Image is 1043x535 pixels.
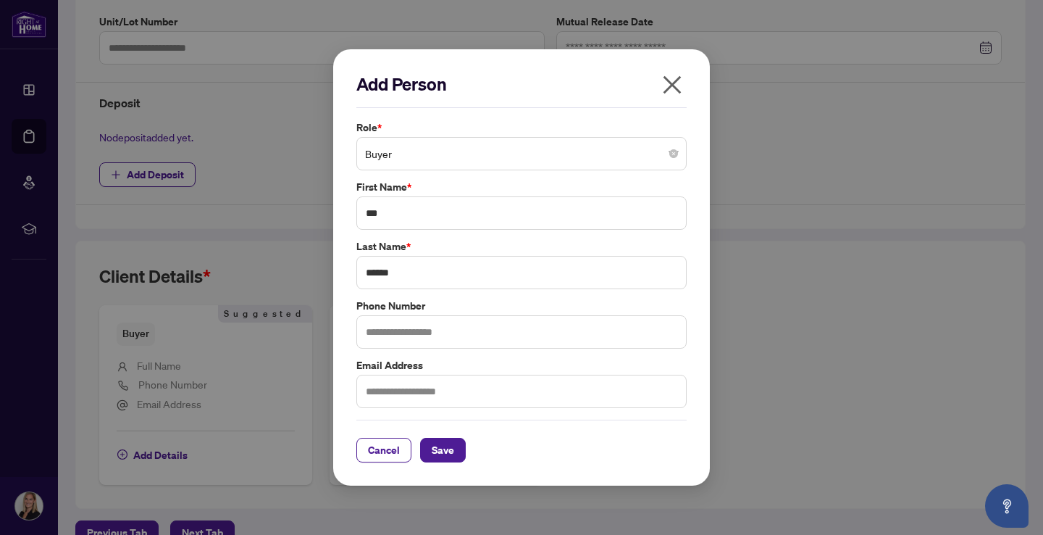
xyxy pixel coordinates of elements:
[356,72,687,96] h2: Add Person
[356,239,687,254] label: Last Name
[661,73,684,96] span: close
[356,438,411,463] button: Cancel
[356,298,687,314] label: Phone Number
[432,439,454,462] span: Save
[356,179,687,195] label: First Name
[356,357,687,373] label: Email Address
[420,438,466,463] button: Save
[669,149,678,158] span: close-circle
[985,484,1029,528] button: Open asap
[356,120,687,136] label: Role
[368,439,400,462] span: Cancel
[365,140,678,167] span: Buyer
